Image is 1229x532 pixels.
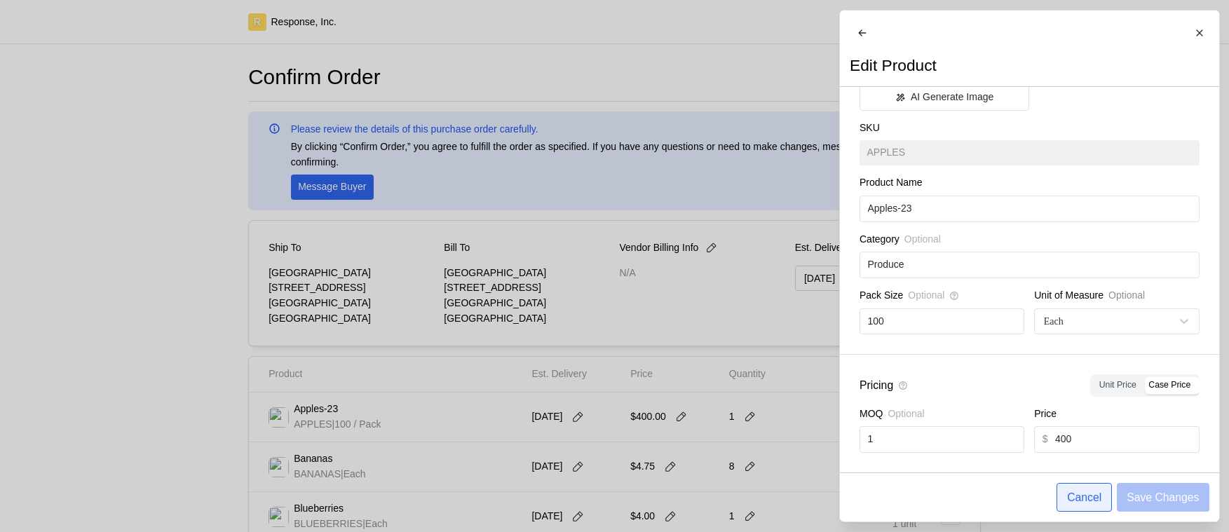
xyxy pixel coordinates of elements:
[867,309,1016,334] input: Enter Pack Size
[1055,427,1191,452] input: Enter Price
[1067,489,1101,506] p: Cancel
[860,175,1200,196] div: Product Name
[860,232,1200,252] div: Category
[860,121,1200,141] div: SKU
[904,232,940,247] span: Optional
[860,288,1024,308] div: Pack Size
[1108,288,1145,303] p: Optional
[1034,407,1199,427] div: Price
[1148,380,1190,390] span: Case Price
[1042,432,1047,447] p: $
[1034,288,1104,303] p: Unit of Measure
[850,55,937,76] h2: Edit Product
[860,407,1024,427] div: MOQ
[867,196,1191,221] input: Enter Product Name
[1099,380,1136,390] span: Unit Price
[867,427,1016,452] input: Enter MOQ
[888,407,924,422] span: Optional
[1057,483,1112,512] button: Cancel
[860,84,1029,111] button: AI Generate Image
[860,376,893,394] p: Pricing
[908,288,944,303] span: Optional
[867,252,1191,278] input: Enter product category
[910,90,993,105] p: AI Generate Image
